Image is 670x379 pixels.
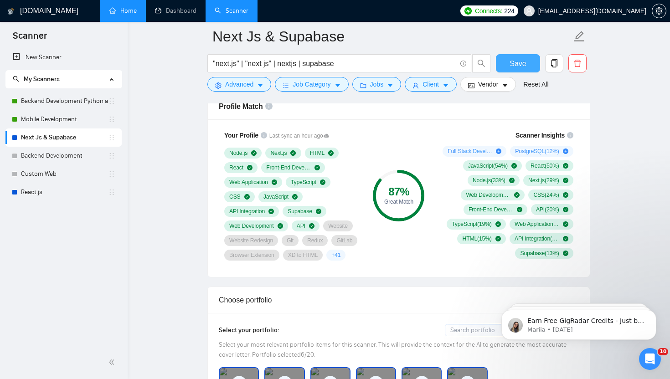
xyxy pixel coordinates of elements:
span: Browser Extension [229,251,274,259]
span: check-circle [509,178,515,183]
span: check-circle [309,223,314,229]
li: Backend Development [5,147,122,165]
span: idcard [468,82,474,89]
li: React.js [5,183,122,201]
a: Custom Web [21,165,108,183]
button: Save [496,54,540,72]
span: Front-End Development ( 22 %) [469,206,513,213]
span: My Scanners [13,75,60,83]
span: JavaScript ( 54 %) [468,162,508,169]
span: check-circle [247,165,253,170]
span: holder [108,189,115,196]
div: Great Match [373,199,424,205]
a: Mobile Development [21,110,108,128]
li: New Scanner [5,48,122,67]
span: check-circle [314,165,320,170]
span: check-circle [290,150,296,156]
span: plus-circle [496,149,501,154]
span: Last sync an hour ago [269,132,330,140]
span: caret-down [502,82,508,89]
span: GitLab [336,237,352,244]
span: My Scanners [24,75,60,83]
span: setting [652,7,666,15]
span: Connects: [475,6,502,16]
span: holder [108,152,115,159]
span: user [526,8,532,14]
span: Website Redesign [229,237,273,244]
button: settingAdvancedcaret-down [207,77,271,92]
a: setting [652,7,666,15]
li: Backend Development Python and Go [5,92,122,110]
img: upwork-logo.png [464,7,472,15]
span: XD to HTML [288,251,318,259]
span: holder [108,134,115,141]
span: delete [569,59,586,67]
span: React [229,164,243,171]
input: Scanner name... [212,25,572,48]
span: info-circle [261,132,267,138]
a: New Scanner [13,48,114,67]
span: check-circle [563,178,568,183]
input: Search Freelance Jobs... [213,58,456,69]
span: API [297,222,305,230]
span: check-circle [563,251,568,256]
span: info-circle [460,61,466,67]
span: holder [108,97,115,105]
span: Supabase ( 13 %) [520,250,559,257]
span: check-circle [511,163,517,169]
span: Web Development ( 26 %) [466,191,510,199]
span: check-circle [563,192,568,198]
a: Reset All [523,79,548,89]
div: Choose portfolio [219,287,579,313]
a: Backend Development [21,147,108,165]
span: user [412,82,419,89]
button: userClientcaret-down [405,77,457,92]
span: check-circle [563,221,568,227]
span: Redux [307,237,323,244]
span: holder [108,116,115,123]
span: check-circle [292,194,298,200]
li: Custom Web [5,165,122,183]
a: Next Js & Supabase [21,128,108,147]
span: CSS [229,193,241,200]
span: Web Application [229,179,268,186]
span: Save [510,58,526,69]
span: JavaScript [263,193,289,200]
span: check-circle [316,209,321,214]
span: TypeScript ( 19 %) [452,220,492,228]
span: Select your most relevant portfolio items for this scanner. This will provide the context for the... [219,341,567,359]
span: Jobs [370,79,384,89]
input: Search portfolio [445,324,578,336]
span: Vendor [478,79,498,89]
span: TypeScript [291,179,316,186]
span: Your Profile [224,132,258,139]
iframe: Intercom notifications message [488,291,670,354]
li: Mobile Development [5,110,122,128]
span: Supabase [288,208,312,215]
span: check-circle [495,221,501,227]
span: search [473,59,490,67]
span: folder [360,82,366,89]
span: caret-down [257,82,263,89]
span: edit [573,31,585,42]
button: barsJob Categorycaret-down [275,77,348,92]
span: copy [546,59,563,67]
li: Next Js & Supabase [5,128,122,147]
a: searchScanner [215,7,248,15]
span: check-circle [278,223,283,229]
span: Website [328,222,348,230]
span: Git [287,237,294,244]
div: 87 % [373,186,424,197]
span: API Integration [229,208,265,215]
span: info-circle [265,102,273,110]
span: Front-End Development [266,164,311,171]
span: API ( 20 %) [536,206,559,213]
span: 10 [658,348,668,355]
span: check-circle [563,236,568,241]
span: Node.js [229,149,247,157]
span: check-circle [244,194,250,200]
span: Web Application ( 16 %) [515,220,559,228]
span: check-circle [517,207,522,212]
